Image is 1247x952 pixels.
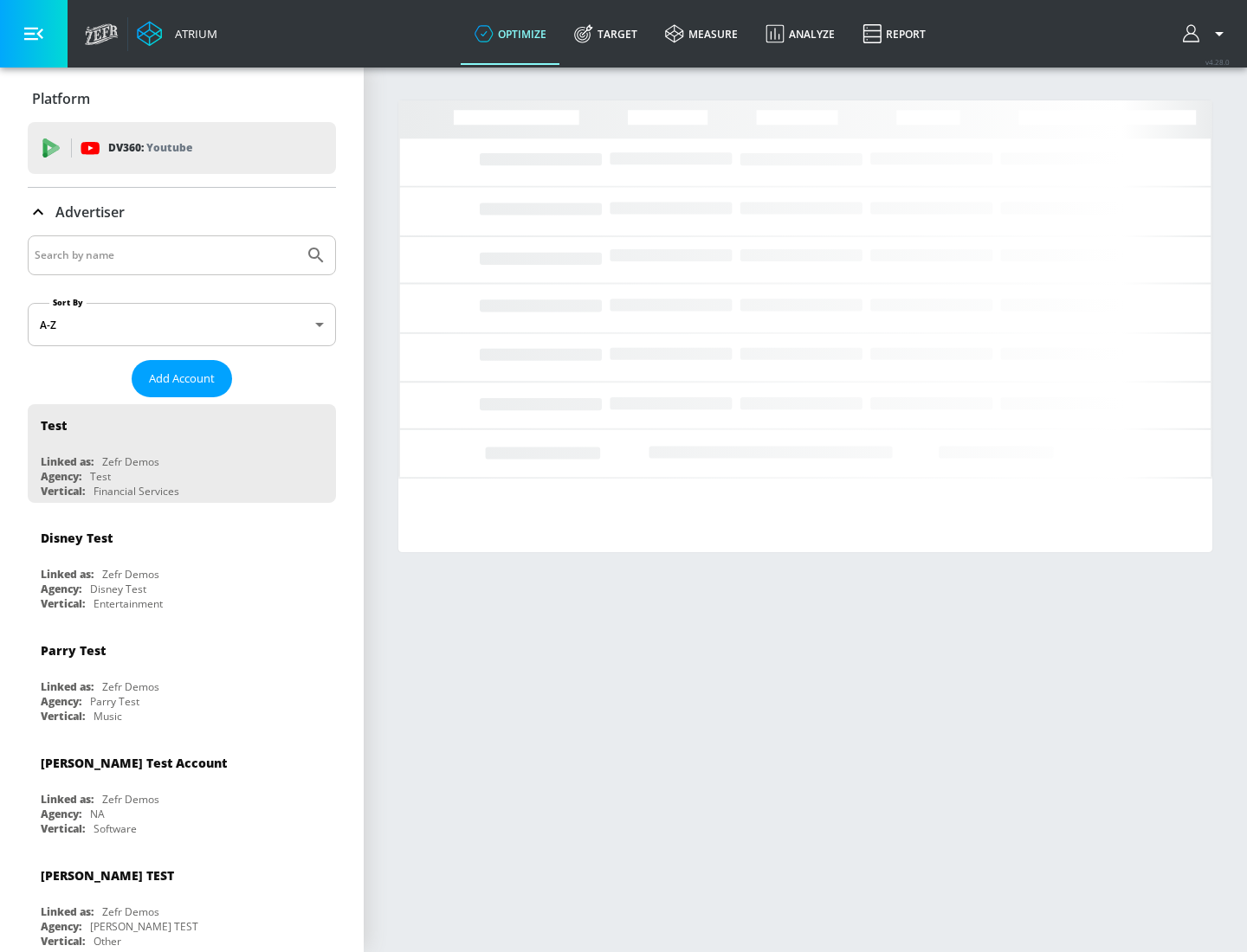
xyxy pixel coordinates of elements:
[94,709,122,724] div: Music
[41,679,94,694] div: Linked as:
[41,596,85,611] div: Vertical:
[41,694,81,709] div: Agency:
[90,807,105,821] div: NA
[28,404,336,503] div: TestLinked as:Zefr DemosAgency:TestVertical:Financial Services
[41,709,85,724] div: Vertical:
[94,934,121,949] div: Other
[41,867,174,884] div: [PERSON_NAME] TEST
[168,26,217,42] div: Atrium
[90,469,111,484] div: Test
[102,792,159,807] div: Zefr Demos
[41,821,85,836] div: Vertical:
[55,203,125,222] p: Advertiser
[90,919,198,934] div: [PERSON_NAME] TEST
[41,919,81,934] div: Agency:
[28,629,336,728] div: Parry TestLinked as:Zefr DemosAgency:Parry TestVertical:Music
[108,138,192,158] p: DV360:
[32,89,90,108] p: Platform
[41,642,106,659] div: Parry Test
[94,821,137,836] div: Software
[41,469,81,484] div: Agency:
[560,3,651,65] a: Target
[28,188,336,236] div: Advertiser
[137,21,217,47] a: Atrium
[41,807,81,821] div: Agency:
[146,138,192,157] p: Youtube
[94,484,179,499] div: Financial Services
[41,484,85,499] div: Vertical:
[90,582,146,596] div: Disney Test
[28,517,336,615] div: Disney TestLinked as:Zefr DemosAgency:Disney TestVertical:Entertainment
[102,567,159,582] div: Zefr Demos
[41,417,67,434] div: Test
[41,755,227,771] div: [PERSON_NAME] Test Account
[28,122,336,174] div: DV360: Youtube
[102,904,159,919] div: Zefr Demos
[28,742,336,840] div: [PERSON_NAME] Test AccountLinked as:Zefr DemosAgency:NAVertical:Software
[28,74,336,123] div: Platform
[41,454,94,469] div: Linked as:
[35,244,297,267] input: Search by name
[102,679,159,694] div: Zefr Demos
[651,3,752,65] a: measure
[28,303,336,346] div: A-Z
[41,530,113,546] div: Disney Test
[149,369,215,389] span: Add Account
[752,3,849,65] a: Analyze
[41,567,94,582] div: Linked as:
[94,596,163,611] div: Entertainment
[849,3,940,65] a: Report
[49,297,87,308] label: Sort By
[132,360,232,397] button: Add Account
[41,934,85,949] div: Vertical:
[90,694,139,709] div: Parry Test
[461,3,560,65] a: optimize
[41,582,81,596] div: Agency:
[1205,57,1230,67] span: v 4.28.0
[102,454,159,469] div: Zefr Demos
[41,792,94,807] div: Linked as:
[41,904,94,919] div: Linked as:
